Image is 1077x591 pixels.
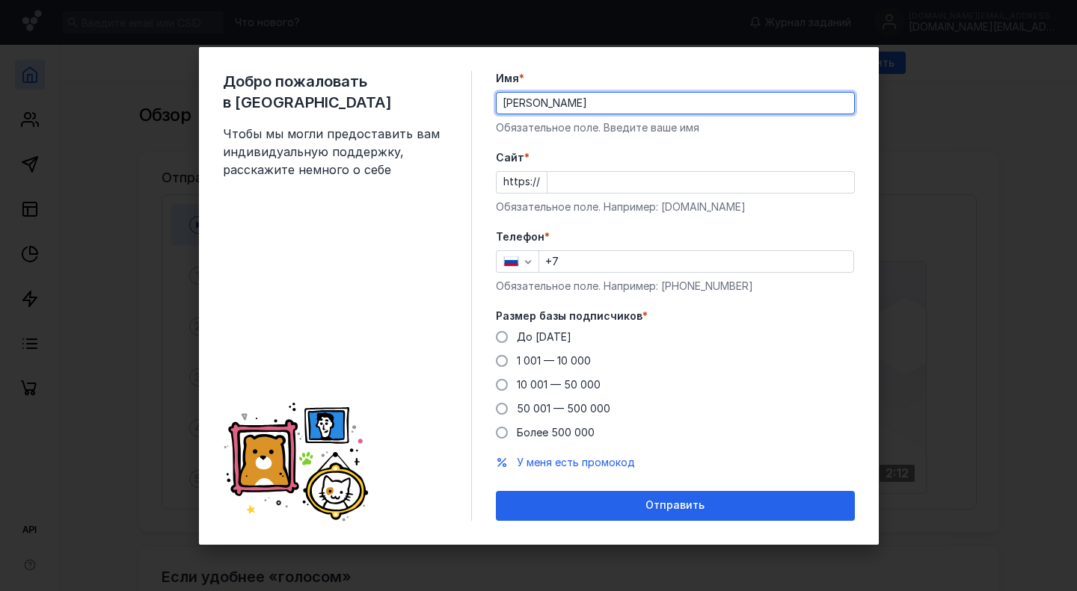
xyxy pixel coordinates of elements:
[645,499,705,512] span: Отправить
[517,378,601,391] span: 10 001 — 50 000
[517,354,591,367] span: 1 001 — 10 000
[496,71,519,86] span: Имя
[517,456,635,468] span: У меня есть промокод
[517,330,571,343] span: До [DATE]
[496,279,855,294] div: Обязательное поле. Например: [PHONE_NUMBER]
[496,229,544,244] span: Телефон
[223,125,447,179] span: Чтобы мы могли предоставить вам индивидуальную поддержку, расскажите немного о себе
[496,120,855,135] div: Обязательное поле. Введите ваше имя
[517,426,595,439] span: Более 500 000
[223,71,447,113] span: Добро пожаловать в [GEOGRAPHIC_DATA]
[496,199,855,214] div: Обязательное поле. Например: [DOMAIN_NAME]
[496,309,642,324] span: Размер базы подписчиков
[496,150,524,165] span: Cайт
[517,402,610,415] span: 50 001 — 500 000
[517,455,635,470] button: У меня есть промокод
[496,491,855,521] button: Отправить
